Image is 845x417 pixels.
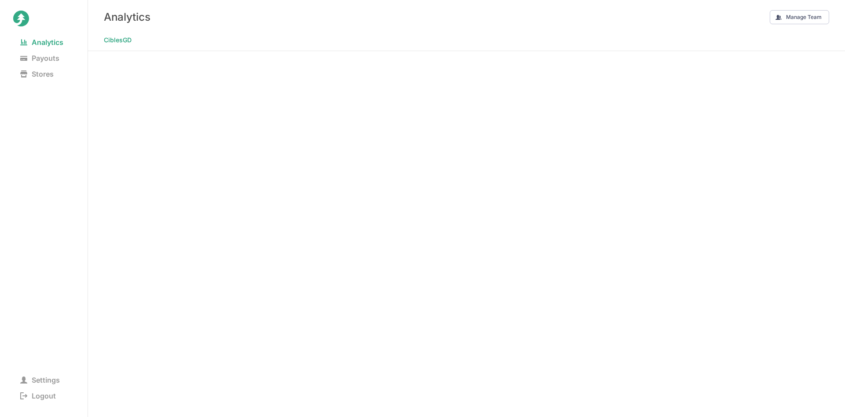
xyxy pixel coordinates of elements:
span: Analytics [13,36,70,48]
h3: Analytics [104,11,151,23]
button: Manage Team [770,10,829,24]
span: Stores [13,68,61,80]
span: Payouts [13,52,66,64]
span: Logout [13,390,63,402]
span: CiblesGD [104,34,132,46]
span: Settings [13,374,67,386]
